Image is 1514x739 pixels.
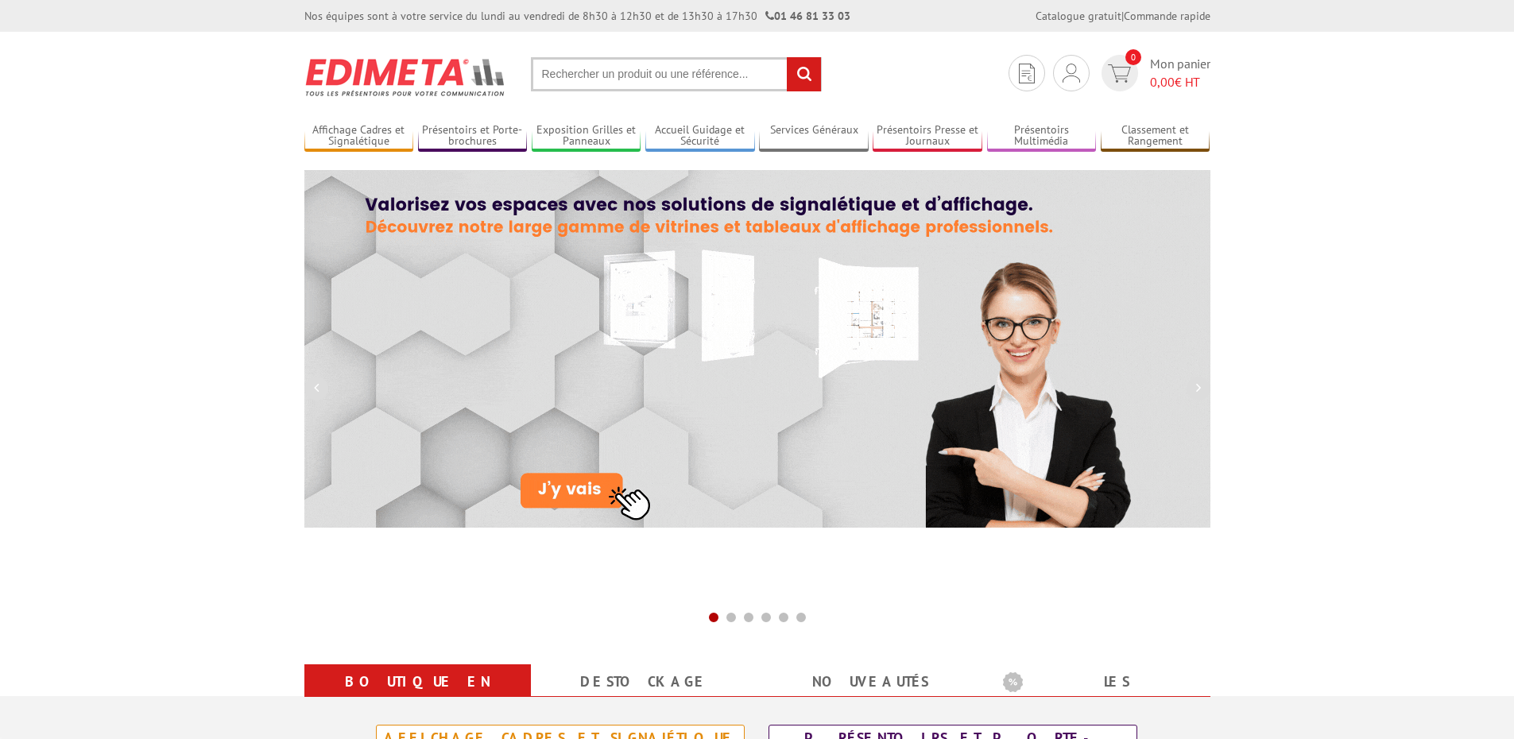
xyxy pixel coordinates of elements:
span: 0 [1125,49,1141,65]
a: Boutique en ligne [323,667,512,725]
a: nouveautés [776,667,965,696]
a: Accueil Guidage et Sécurité [645,123,755,149]
b: Les promotions [1003,667,1202,699]
a: Affichage Cadres et Signalétique [304,123,414,149]
a: Présentoirs et Porte-brochures [418,123,528,149]
div: | [1036,8,1210,24]
a: Exposition Grilles et Panneaux [532,123,641,149]
a: Commande rapide [1124,9,1210,23]
span: 0,00 [1150,74,1175,90]
strong: 01 46 81 33 03 [765,9,850,23]
span: Mon panier [1150,55,1210,91]
a: Présentoirs Multimédia [987,123,1097,149]
a: Services Généraux [759,123,869,149]
img: devis rapide [1063,64,1080,83]
a: devis rapide 0 Mon panier 0,00€ HT [1098,55,1210,91]
a: Classement et Rangement [1101,123,1210,149]
span: € HT [1150,73,1210,91]
img: devis rapide [1108,64,1131,83]
div: Nos équipes sont à votre service du lundi au vendredi de 8h30 à 12h30 et de 13h30 à 17h30 [304,8,850,24]
a: Présentoirs Presse et Journaux [873,123,982,149]
input: Rechercher un produit ou une référence... [531,57,822,91]
input: rechercher [787,57,821,91]
img: Présentoir, panneau, stand - Edimeta - PLV, affichage, mobilier bureau, entreprise [304,48,507,106]
a: Destockage [550,667,738,696]
a: Les promotions [1003,667,1191,725]
img: devis rapide [1019,64,1035,83]
a: Catalogue gratuit [1036,9,1121,23]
